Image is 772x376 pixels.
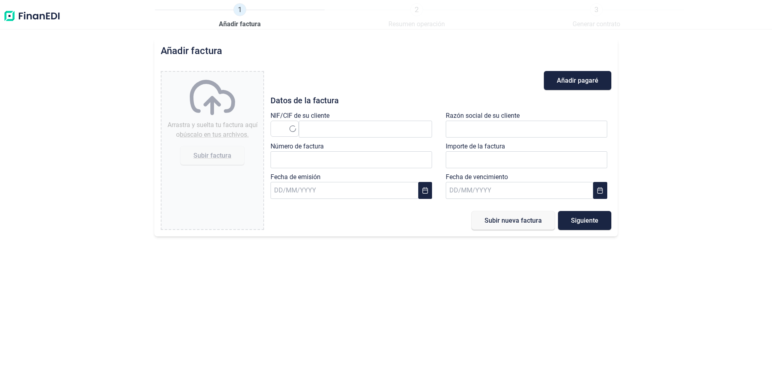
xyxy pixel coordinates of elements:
[557,77,598,84] span: Añadir pagaré
[418,182,432,199] button: Choose Date
[219,3,261,29] a: 1Añadir factura
[446,172,508,182] label: Fecha de vencimiento
[446,111,520,121] label: Razón social de su cliente
[446,142,505,151] label: Importe de la factura
[271,142,324,151] label: Número de factura
[161,45,222,56] h2: Añadir factura
[271,111,329,121] label: NIF/CIF de su cliente
[289,121,299,136] div: Seleccione un país
[233,3,246,16] span: 1
[558,211,611,230] button: Siguiente
[446,182,593,199] input: DD/MM/YYYY
[593,182,607,199] button: Choose Date
[3,3,61,29] img: Logo de aplicación
[544,71,611,90] button: Añadir pagaré
[271,96,611,104] h3: Datos de la factura
[219,19,261,29] span: Añadir factura
[271,182,418,199] input: DD/MM/YYYY
[571,217,598,224] span: Siguiente
[472,211,555,230] button: Subir nueva factura
[485,217,542,224] span: Subir nueva factura
[271,172,321,182] label: Fecha de emisión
